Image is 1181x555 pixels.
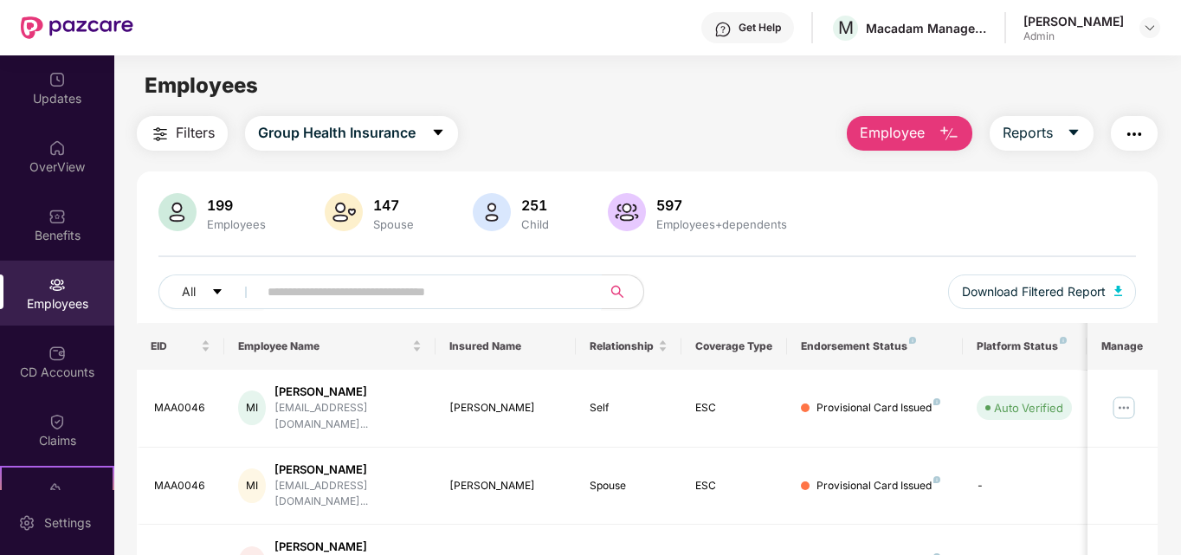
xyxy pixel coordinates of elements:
img: manageButton [1110,394,1138,422]
th: Relationship [576,323,681,370]
div: Provisional Card Issued [816,478,940,494]
th: Insured Name [436,323,577,370]
button: search [601,274,644,309]
div: Macadam Management Services Private Limited [866,20,987,36]
div: Auto Verified [994,399,1063,416]
span: Filters [176,122,215,144]
div: Admin [1023,29,1124,43]
div: MI [238,390,266,425]
div: Child [518,217,552,231]
img: New Pazcare Logo [21,16,133,39]
span: search [601,285,635,299]
span: Download Filtered Report [962,282,1106,301]
div: Spouse [370,217,417,231]
img: svg+xml;base64,PHN2ZyBpZD0iRW1wbG95ZWVzIiB4bWxucz0iaHR0cDovL3d3dy53My5vcmcvMjAwMC9zdmciIHdpZHRoPS... [48,276,66,294]
div: Employees [203,217,269,231]
div: [EMAIL_ADDRESS][DOMAIN_NAME]... [274,400,422,433]
img: svg+xml;base64,PHN2ZyB4bWxucz0iaHR0cDovL3d3dy53My5vcmcvMjAwMC9zdmciIHhtbG5zOnhsaW5rPSJodHRwOi8vd3... [325,193,363,231]
div: ESC [695,400,773,416]
div: Spouse [590,478,668,494]
th: EID [137,323,225,370]
button: Group Health Insurancecaret-down [245,116,458,151]
button: Reportscaret-down [990,116,1094,151]
img: svg+xml;base64,PHN2ZyB4bWxucz0iaHR0cDovL3d3dy53My5vcmcvMjAwMC9zdmciIHdpZHRoPSIyNCIgaGVpZ2h0PSIyNC... [150,124,171,145]
img: svg+xml;base64,PHN2ZyBpZD0iVXBkYXRlZCIgeG1sbnM9Imh0dHA6Ly93d3cudzMub3JnLzIwMDAvc3ZnIiB3aWR0aD0iMj... [48,71,66,88]
button: Allcaret-down [158,274,264,309]
div: [EMAIL_ADDRESS][DOMAIN_NAME]... [274,478,422,511]
div: Endorsement Status [801,339,949,353]
img: svg+xml;base64,PHN2ZyB4bWxucz0iaHR0cDovL3d3dy53My5vcmcvMjAwMC9zdmciIHhtbG5zOnhsaW5rPSJodHRwOi8vd3... [158,193,197,231]
div: ESC [695,478,773,494]
img: svg+xml;base64,PHN2ZyB4bWxucz0iaHR0cDovL3d3dy53My5vcmcvMjAwMC9zdmciIHdpZHRoPSI4IiBoZWlnaHQ9IjgiIH... [1060,337,1067,344]
span: Employee Name [238,339,409,353]
td: - [963,448,1086,526]
th: Manage [1087,323,1158,370]
div: 147 [370,197,417,214]
img: svg+xml;base64,PHN2ZyB4bWxucz0iaHR0cDovL3d3dy53My5vcmcvMjAwMC9zdmciIHhtbG5zOnhsaW5rPSJodHRwOi8vd3... [473,193,511,231]
div: [PERSON_NAME] [1023,13,1124,29]
span: EID [151,339,198,353]
div: [PERSON_NAME] [274,461,422,478]
span: Employee [860,122,925,144]
div: Settings [39,514,96,532]
div: [PERSON_NAME] [449,400,563,416]
div: [PERSON_NAME] [274,384,422,400]
button: Download Filtered Report [948,274,1137,309]
img: svg+xml;base64,PHN2ZyBpZD0iSG9tZSIgeG1sbnM9Imh0dHA6Ly93d3cudzMub3JnLzIwMDAvc3ZnIiB3aWR0aD0iMjAiIG... [48,139,66,157]
img: svg+xml;base64,PHN2ZyBpZD0iU2V0dGluZy0yMHgyMCIgeG1sbnM9Imh0dHA6Ly93d3cudzMub3JnLzIwMDAvc3ZnIiB3aW... [18,514,35,532]
span: Reports [1003,122,1053,144]
div: MAA0046 [154,400,211,416]
div: [PERSON_NAME] [274,539,422,555]
img: svg+xml;base64,PHN2ZyB4bWxucz0iaHR0cDovL3d3dy53My5vcmcvMjAwMC9zdmciIHdpZHRoPSI4IiBoZWlnaHQ9IjgiIH... [909,337,916,344]
div: Employees+dependents [653,217,791,231]
span: caret-down [431,126,445,141]
img: svg+xml;base64,PHN2ZyBpZD0iQ0RfQWNjb3VudHMiIGRhdGEtbmFtZT0iQ0QgQWNjb3VudHMiIHhtbG5zPSJodHRwOi8vd3... [48,345,66,362]
img: svg+xml;base64,PHN2ZyBpZD0iSGVscC0zMngzMiIgeG1sbnM9Imh0dHA6Ly93d3cudzMub3JnLzIwMDAvc3ZnIiB3aWR0aD... [714,21,732,38]
div: MAA0046 [154,478,211,494]
div: Self [590,400,668,416]
span: Employees [145,73,258,98]
div: Get Help [739,21,781,35]
img: svg+xml;base64,PHN2ZyB4bWxucz0iaHR0cDovL3d3dy53My5vcmcvMjAwMC9zdmciIHhtbG5zOnhsaW5rPSJodHRwOi8vd3... [1114,286,1123,296]
div: 199 [203,197,269,214]
img: svg+xml;base64,PHN2ZyBpZD0iQ2xhaW0iIHhtbG5zPSJodHRwOi8vd3d3LnczLm9yZy8yMDAwL3N2ZyIgd2lkdGg9IjIwIi... [48,413,66,430]
img: svg+xml;base64,PHN2ZyB4bWxucz0iaHR0cDovL3d3dy53My5vcmcvMjAwMC9zdmciIHhtbG5zOnhsaW5rPSJodHRwOi8vd3... [608,193,646,231]
span: All [182,282,196,301]
button: Employee [847,116,972,151]
img: svg+xml;base64,PHN2ZyB4bWxucz0iaHR0cDovL3d3dy53My5vcmcvMjAwMC9zdmciIHdpZHRoPSIyMSIgaGVpZ2h0PSIyMC... [48,481,66,499]
img: svg+xml;base64,PHN2ZyBpZD0iRHJvcGRvd24tMzJ4MzIiIHhtbG5zPSJodHRwOi8vd3d3LnczLm9yZy8yMDAwL3N2ZyIgd2... [1143,21,1157,35]
img: svg+xml;base64,PHN2ZyB4bWxucz0iaHR0cDovL3d3dy53My5vcmcvMjAwMC9zdmciIHdpZHRoPSI4IiBoZWlnaHQ9IjgiIH... [933,476,940,483]
div: Provisional Card Issued [816,400,940,416]
img: svg+xml;base64,PHN2ZyB4bWxucz0iaHR0cDovL3d3dy53My5vcmcvMjAwMC9zdmciIHdpZHRoPSI4IiBoZWlnaHQ9IjgiIH... [933,398,940,405]
span: caret-down [1067,126,1081,141]
div: MI [238,468,266,503]
div: [PERSON_NAME] [449,478,563,494]
button: Filters [137,116,228,151]
div: Platform Status [977,339,1072,353]
img: svg+xml;base64,PHN2ZyBpZD0iQmVuZWZpdHMiIHhtbG5zPSJodHRwOi8vd3d3LnczLm9yZy8yMDAwL3N2ZyIgd2lkdGg9Ij... [48,208,66,225]
span: Relationship [590,339,655,353]
div: 597 [653,197,791,214]
span: caret-down [211,286,223,300]
img: svg+xml;base64,PHN2ZyB4bWxucz0iaHR0cDovL3d3dy53My5vcmcvMjAwMC9zdmciIHhtbG5zOnhsaW5rPSJodHRwOi8vd3... [939,124,959,145]
th: Coverage Type [681,323,787,370]
span: M [838,17,854,38]
div: 251 [518,197,552,214]
img: svg+xml;base64,PHN2ZyB4bWxucz0iaHR0cDovL3d3dy53My5vcmcvMjAwMC9zdmciIHdpZHRoPSIyNCIgaGVpZ2h0PSIyNC... [1124,124,1145,145]
th: Employee Name [224,323,436,370]
span: Group Health Insurance [258,122,416,144]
